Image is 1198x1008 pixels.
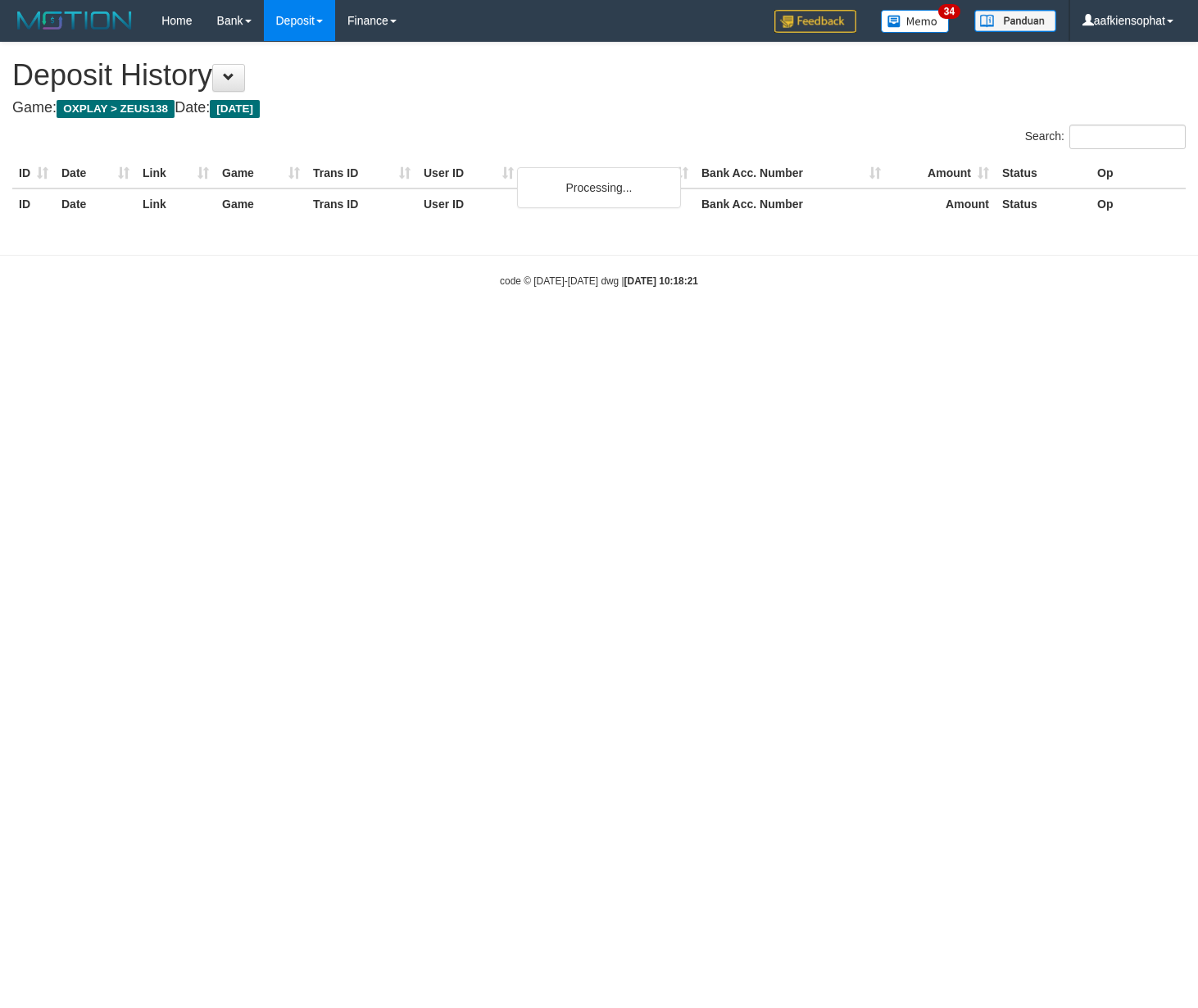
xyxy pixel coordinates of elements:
[210,100,260,118] span: [DATE]
[1091,158,1186,188] th: Op
[216,158,306,188] th: Game
[57,100,175,118] span: OXPLAY > ZEUS138
[974,10,1056,32] img: panduan.png
[996,188,1091,219] th: Status
[520,158,695,188] th: Bank Acc. Name
[417,188,520,219] th: User ID
[881,10,950,33] img: Button%20Memo.svg
[1069,125,1186,149] input: Search:
[695,188,887,219] th: Bank Acc. Number
[306,188,417,219] th: Trans ID
[306,158,417,188] th: Trans ID
[1025,125,1186,149] label: Search:
[12,158,55,188] th: ID
[887,158,996,188] th: Amount
[624,275,698,287] strong: [DATE] 10:18:21
[12,8,137,33] img: MOTION_logo.png
[12,188,55,219] th: ID
[136,188,216,219] th: Link
[517,167,681,208] div: Processing...
[774,10,856,33] img: Feedback.jpg
[55,188,136,219] th: Date
[996,158,1091,188] th: Status
[1091,188,1186,219] th: Op
[136,158,216,188] th: Link
[500,275,698,287] small: code © [DATE]-[DATE] dwg |
[12,100,1186,116] h4: Game: Date:
[695,158,887,188] th: Bank Acc. Number
[55,158,136,188] th: Date
[417,158,520,188] th: User ID
[12,59,1186,92] h1: Deposit History
[887,188,996,219] th: Amount
[216,188,306,219] th: Game
[938,4,960,19] span: 34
